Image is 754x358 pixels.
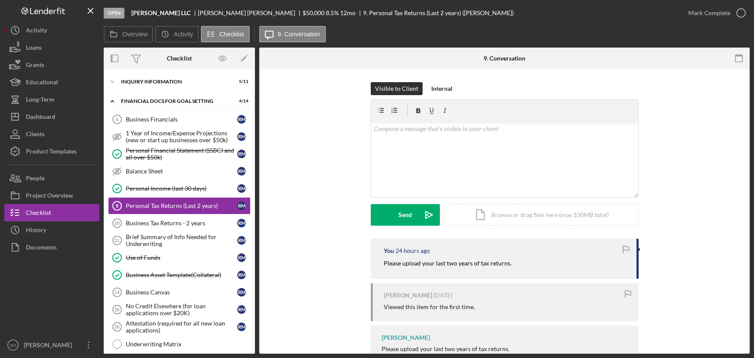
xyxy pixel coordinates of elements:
div: Checklist [167,55,192,62]
div: R M [237,115,246,124]
span: $50,000 [302,9,325,16]
a: Educational [4,74,99,91]
div: Product Templates [26,143,76,162]
div: [PERSON_NAME] [PERSON_NAME] [198,10,302,16]
iframe: Intercom live chat [725,320,745,341]
button: Long-Term [4,91,99,108]
div: History [26,221,46,241]
div: Business Tax Returns - 2 years [126,220,237,227]
div: R M [237,253,246,262]
button: Clients [4,125,99,143]
div: 1 Year of Income/Expense Projections (new or start up businesses over $50k) [126,130,237,144]
div: Send [398,204,412,226]
label: 9. Conversation [278,31,320,38]
button: Dashboard [4,108,99,125]
div: 8.5 % [326,10,339,16]
a: 6Business FinancialsRM [108,111,251,128]
div: R M [237,167,246,176]
div: Please upload your last two years of tax returns. [382,345,509,352]
div: R M [237,236,246,245]
div: 12 mo [340,10,356,16]
button: Documents [4,239,99,256]
div: Loans [26,39,41,58]
div: Personal Income (last 30 days) [126,185,237,192]
div: Mark Complete [688,4,730,22]
tspan: 6 [116,117,118,122]
div: Personal Tax Returns (Last 2 years) [126,202,237,209]
label: Overview [122,31,147,38]
div: Clients [26,125,45,145]
div: Brief Summary of Info Needed for Underwriting [126,233,237,247]
div: R M [237,184,246,193]
b: [PERSON_NAME] LLC [131,10,191,16]
a: Business Asset Template(Collateral)RM [108,266,251,284]
label: Activity [174,31,193,38]
button: Send [371,204,440,226]
a: 10Business Tax Returns - 2 yearsRM [108,214,251,232]
mark: Please upload your last two years of tax returns. [384,259,512,267]
div: R M [237,323,246,331]
div: 9. Conversation [484,55,525,62]
div: Internal [431,82,452,95]
tspan: 14 [114,290,120,295]
tspan: 10 [114,221,119,226]
button: Activity [155,26,198,42]
button: Project Overview [4,187,99,204]
a: 9Personal Tax Returns (Last 2 years)RM [108,197,251,214]
div: R M [237,219,246,227]
a: Personal Income (last 30 days)RM [108,180,251,197]
a: Grants [4,56,99,74]
div: Activity [26,22,47,41]
div: [PERSON_NAME] [382,334,430,341]
div: 9. Personal Tax Returns (Last 2 years) ([PERSON_NAME]) [363,10,514,16]
a: Balance SheetRM [108,163,251,180]
div: Use of Funds [126,254,237,261]
div: Financial Docs for Goal Setting [121,99,227,104]
a: Personal Financial Statement (SSBCI and all over $50k)RM [108,145,251,163]
div: Long-Term [26,91,54,110]
div: Underwriting Matrix [126,341,250,348]
div: Business Asset Template(Collateral) [126,272,237,278]
button: Activity [4,22,99,39]
tspan: 16 [114,324,119,329]
button: Visible to Client [371,82,423,95]
a: 15No Credit Elsewhere (for loan applications over $20K)RM [108,301,251,318]
div: Open [104,8,124,19]
div: R M [237,150,246,158]
div: R M [237,201,246,210]
div: R M [237,271,246,279]
div: Attestation (required for all new loan applications) [126,320,237,334]
button: SO[PERSON_NAME] [4,336,99,354]
button: 9. Conversation [259,26,326,42]
div: Personal Financial Statement (SSBCI and all over $50k) [126,147,237,161]
div: R M [237,132,246,141]
a: Underwriting Matrix [108,336,251,353]
div: Grants [26,56,44,76]
div: R M [237,305,246,314]
button: Internal [427,82,457,95]
div: R M [237,288,246,297]
div: Dashboard [26,108,55,128]
button: People [4,169,99,187]
a: 11Brief Summary of Info Needed for UnderwritingRM [108,232,251,249]
a: History [4,221,99,239]
a: 16Attestation (required for all new loan applications)RM [108,318,251,336]
text: SO [10,343,16,348]
div: Checklist [26,204,51,224]
a: 1 Year of Income/Expense Projections (new or start up businesses over $50k)RM [108,128,251,145]
button: Product Templates [4,143,99,160]
a: Checklist [4,204,99,221]
div: No Credit Elsewhere (for loan applications over $20K) [126,303,237,316]
div: 4 / 14 [233,99,248,104]
div: [PERSON_NAME] [384,292,432,299]
button: Checklist [201,26,250,42]
button: Loans [4,39,99,56]
button: Overview [104,26,153,42]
